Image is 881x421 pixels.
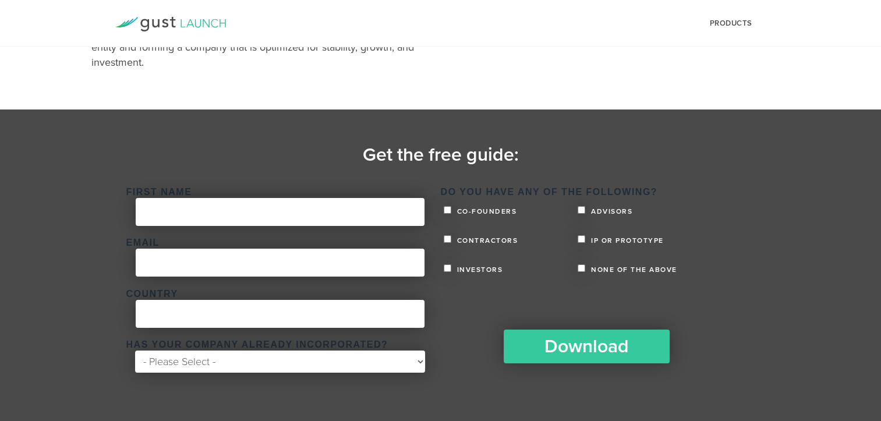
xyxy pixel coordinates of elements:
input: Advisors [578,206,585,214]
span: Email [126,239,160,246]
input: None of the above [578,264,585,272]
span: Country [126,291,178,298]
span: None of the above [588,266,677,273]
input: Co-founders [444,206,451,214]
span: Advisors [588,208,632,215]
input: Download [504,330,670,363]
input: IP or Prototype [578,235,585,243]
span: Contractors [454,237,518,244]
span: First Name [126,189,192,196]
span: Do you have any of the following? [441,189,657,196]
input: Investors [444,264,451,272]
span: Investors [454,266,503,273]
span: Co-founders [454,208,517,215]
span: Has your company already incorporated? [126,341,388,348]
span: IP or Prototype [588,237,664,244]
input: Contractors [444,235,451,243]
time: Get the free guide: [363,144,519,166]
